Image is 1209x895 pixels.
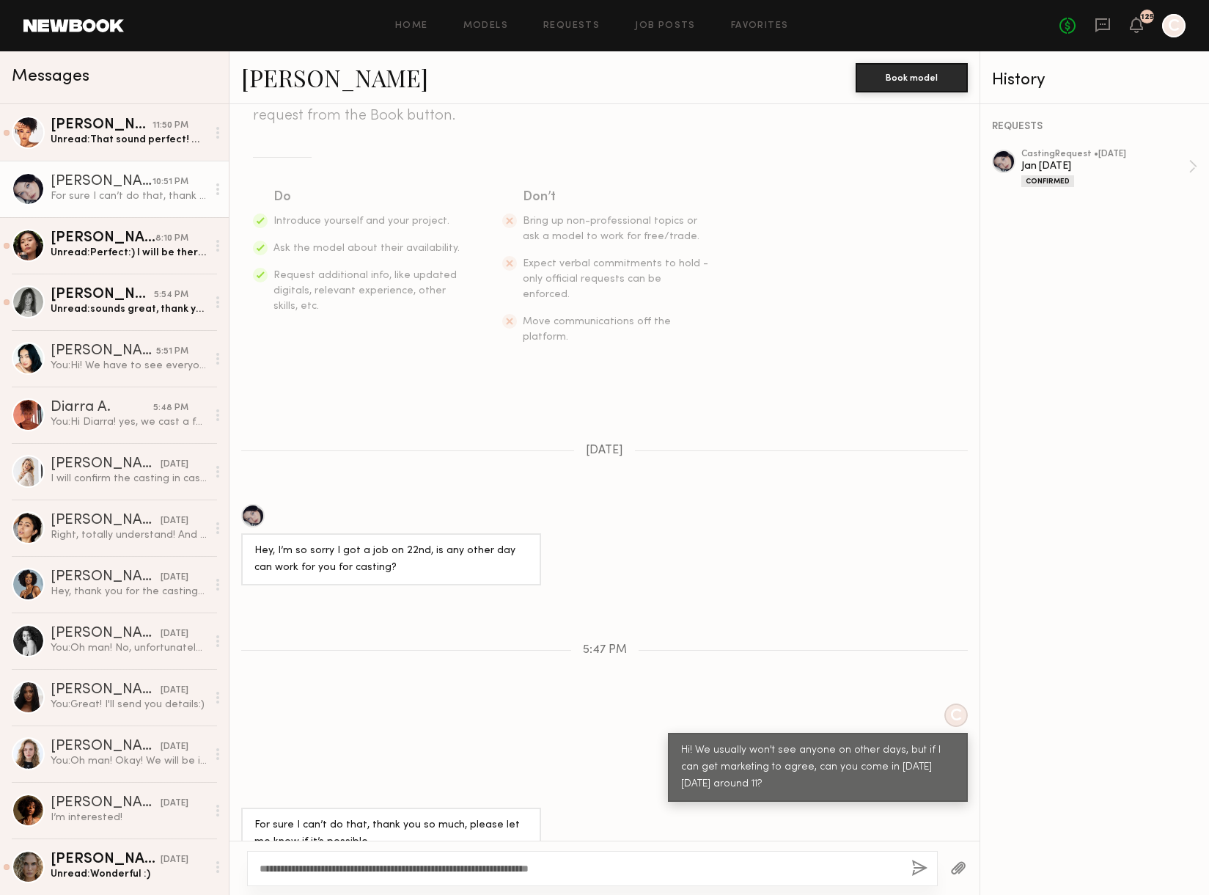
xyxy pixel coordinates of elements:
a: Favorites [731,21,789,31]
span: Move communications off the platform. [523,317,671,342]
div: [DATE] [161,514,188,528]
div: [DATE] [161,571,188,585]
a: castingRequest •[DATE]Jan [DATE]Confirmed [1021,150,1197,187]
a: Models [463,21,508,31]
a: Job Posts [635,21,696,31]
div: Right, totally understand! And okay awesome thank you so much! Have a great day! [51,528,207,542]
span: Messages [12,68,89,85]
div: Unread: Wonderful :) [51,867,207,881]
div: You: Oh man! No, unfortunately not. Well, you could come to the casting next week and we can see ... [51,641,207,655]
a: Book model [856,70,968,83]
button: Book model [856,63,968,92]
div: You: Oh man! Okay! We will be in touch for the next one! [51,754,207,768]
div: 5:48 PM [153,401,188,415]
div: You: Great! I'll send you details:) [51,698,207,712]
div: Don’t [523,187,710,208]
div: [DATE] [161,684,188,698]
div: [PERSON_NAME] [51,288,154,302]
div: 10:51 PM [152,175,188,189]
div: [PERSON_NAME] [51,739,161,754]
div: [DATE] [161,797,188,811]
span: Bring up non-professional topics or ask a model to work for free/trade. [523,216,699,241]
div: [DATE] [161,458,188,472]
span: Introduce yourself and your project. [273,216,449,226]
div: [DATE] [161,740,188,754]
span: 5:47 PM [583,644,627,657]
div: [PERSON_NAME] [51,344,156,359]
div: [PERSON_NAME] [51,852,161,867]
div: Unread: That sound perfect! Will do! Thank you so much!! [51,133,207,147]
div: [DATE] [161,627,188,641]
div: REQUESTS [992,122,1197,132]
div: 11:50 PM [152,119,188,133]
div: Jan [DATE] [1021,159,1188,173]
div: [PERSON_NAME] [51,118,152,133]
div: I’m interested! [51,811,207,825]
div: Hi! We usually won't see anyone on other days, but if I can get marketing to agree, can you come ... [681,742,955,793]
span: Ask the model about their availability. [273,244,460,253]
div: I will confirm the casting in case if I can make it! [51,472,207,486]
a: Requests [543,21,600,31]
a: [PERSON_NAME] [241,62,428,93]
div: casting Request • [DATE] [1021,150,1188,159]
div: For sure I can’t do that, thank you so much, please let me know if it’s possible [51,189,207,203]
div: [PERSON_NAME] [51,626,161,641]
div: 125 [1141,13,1154,21]
div: Diarra A. [51,401,153,415]
div: [PERSON_NAME] [51,231,155,246]
span: Request additional info, like updated digitals, relevant experience, other skills, etc. [273,271,457,311]
div: [PERSON_NAME] [51,175,152,189]
div: 8:10 PM [155,232,188,246]
div: Hey, I’m so sorry I got a job on 22nd, is any other day can work for you for casting? [254,543,528,577]
div: [DATE] [161,853,188,867]
div: [PERSON_NAME] [51,796,161,811]
div: 5:51 PM [156,345,188,359]
div: [PERSON_NAME] [51,514,161,528]
div: For sure I can’t do that, thank you so much, please let me know if it’s possible [254,817,528,851]
a: C [1162,14,1186,37]
div: [PERSON_NAME] [51,570,161,585]
div: Unread: sounds great, thank you for the details! see you then :) [51,302,207,316]
span: [DATE] [586,445,623,457]
a: Home [395,21,428,31]
div: 5:54 PM [154,288,188,302]
div: History [992,72,1197,89]
div: Do [273,187,461,208]
span: Expect verbal commitments to hold - only official requests can be enforced. [523,259,708,299]
div: Confirmed [1021,175,1074,187]
div: [PERSON_NAME] [51,457,161,472]
div: [PERSON_NAME] [51,683,161,698]
div: You: Hi! We have to see everyone in person for shade match. Don't worry, we cast and shoot severa... [51,359,207,373]
div: You: Hi Diarra! yes, we cast a few times a year. I will let you know when the next one is:) [51,415,207,429]
div: Hey, thank you for the casting opportunity. Unfortunately I am out of town next week and won’t be... [51,585,207,599]
div: Unread: Perfect:) I will be there! Thanks! [51,246,207,260]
